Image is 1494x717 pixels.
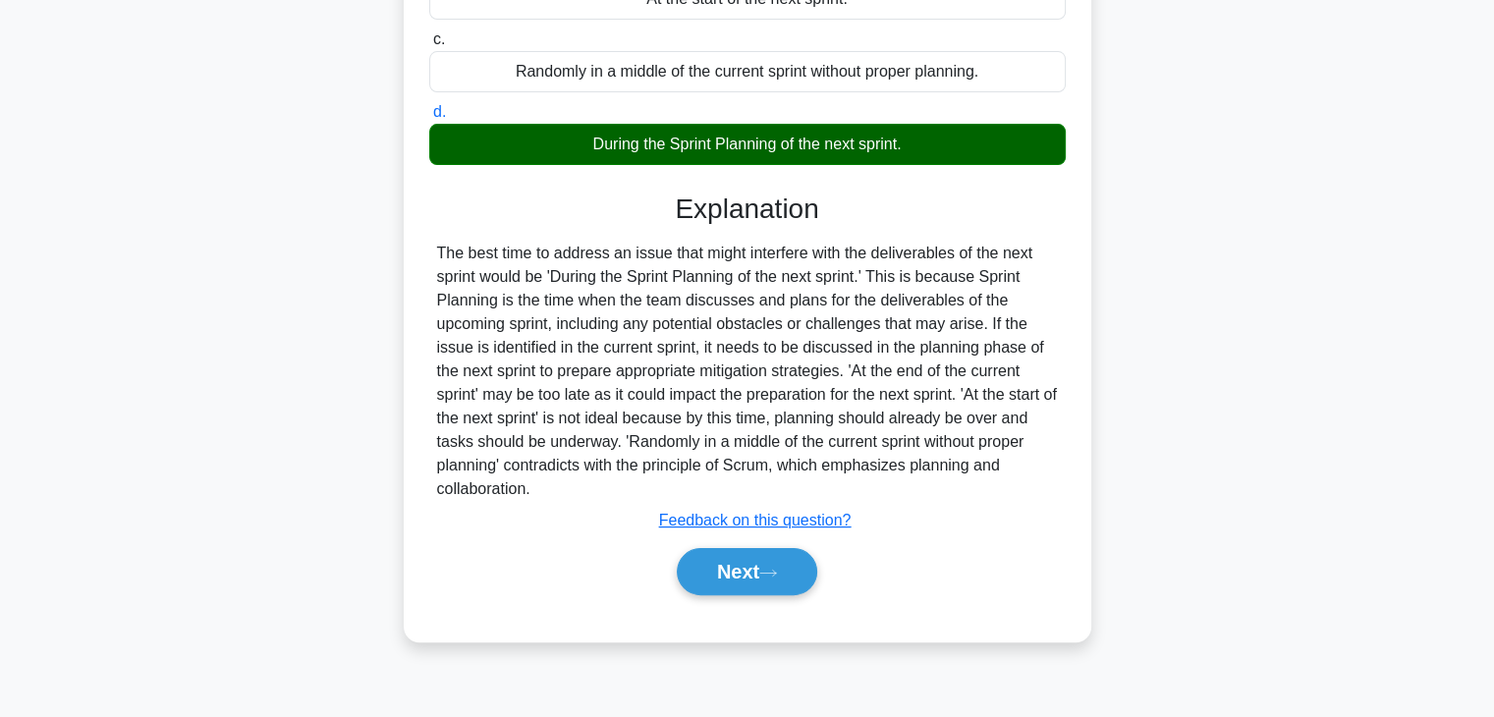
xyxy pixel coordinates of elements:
button: Next [677,548,817,595]
div: Randomly in a middle of the current sprint without proper planning. [429,51,1066,92]
div: During the Sprint Planning of the next sprint. [429,124,1066,165]
span: d. [433,103,446,120]
span: c. [433,30,445,47]
div: The best time to address an issue that might interfere with the deliverables of the next sprint w... [437,242,1058,501]
h3: Explanation [441,193,1054,226]
a: Feedback on this question? [659,512,852,528]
